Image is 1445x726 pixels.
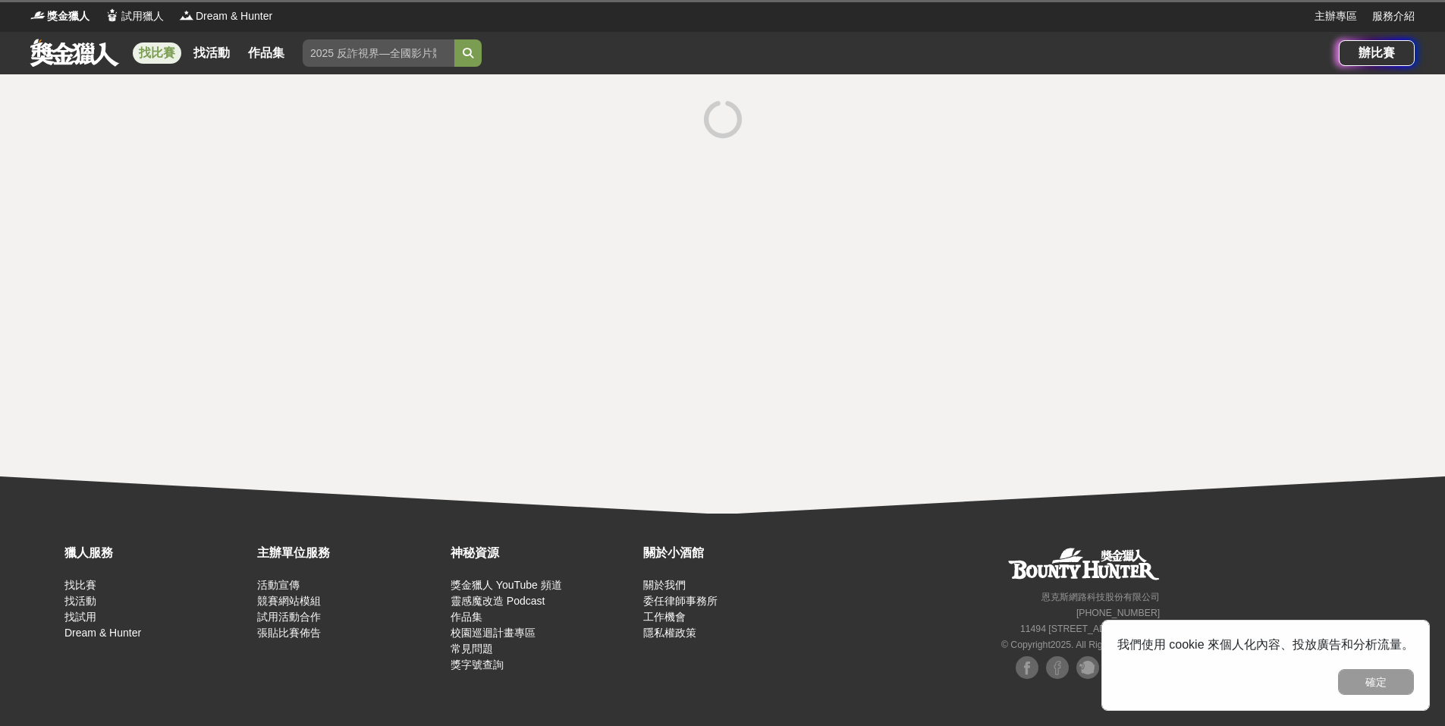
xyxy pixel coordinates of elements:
[1372,8,1415,24] a: 服務介紹
[1016,656,1038,679] img: Facebook
[179,8,194,23] img: Logo
[257,627,321,639] a: 張貼比賽佈告
[179,8,272,24] a: LogoDream & Hunter
[451,627,536,639] a: 校園巡迴計畫專區
[1315,8,1357,24] a: 主辦專區
[196,8,272,24] span: Dream & Hunter
[64,611,96,623] a: 找試用
[64,579,96,591] a: 找比賽
[1117,638,1414,651] span: 我們使用 cookie 來個人化內容、投放廣告和分析流量。
[30,8,90,24] a: Logo獎金獵人
[257,595,321,607] a: 競賽網站模組
[30,8,46,23] img: Logo
[451,611,482,623] a: 作品集
[643,579,686,591] a: 關於我們
[451,579,562,591] a: 獎金獵人 YouTube 頻道
[1041,592,1160,602] small: 恩克斯網路科技股份有限公司
[643,544,828,562] div: 關於小酒館
[643,595,718,607] a: 委任律師事務所
[64,595,96,607] a: 找活動
[47,8,90,24] span: 獎金獵人
[242,42,291,64] a: 作品集
[187,42,236,64] a: 找活動
[1046,656,1069,679] img: Facebook
[105,8,120,23] img: Logo
[1339,40,1415,66] a: 辦比賽
[1076,608,1160,618] small: [PHONE_NUMBER]
[643,627,696,639] a: 隱私權政策
[451,658,504,671] a: 獎字號查詢
[64,544,250,562] div: 獵人服務
[64,627,141,639] a: Dream & Hunter
[133,42,181,64] a: 找比賽
[105,8,164,24] a: Logo試用獵人
[1076,656,1099,679] img: Plurk
[1001,640,1160,650] small: © Copyright 2025 . All Rights Reserved.
[451,643,493,655] a: 常見問題
[451,595,545,607] a: 靈感魔改造 Podcast
[1020,624,1160,634] small: 11494 [STREET_ADDRESS] 3 樓
[257,579,300,591] a: 活動宣傳
[121,8,164,24] span: 試用獵人
[303,39,454,67] input: 2025 反詐視界—全國影片競賽
[643,611,686,623] a: 工作機會
[257,544,442,562] div: 主辦單位服務
[451,544,636,562] div: 神秘資源
[1338,669,1414,695] button: 確定
[257,611,321,623] a: 試用活動合作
